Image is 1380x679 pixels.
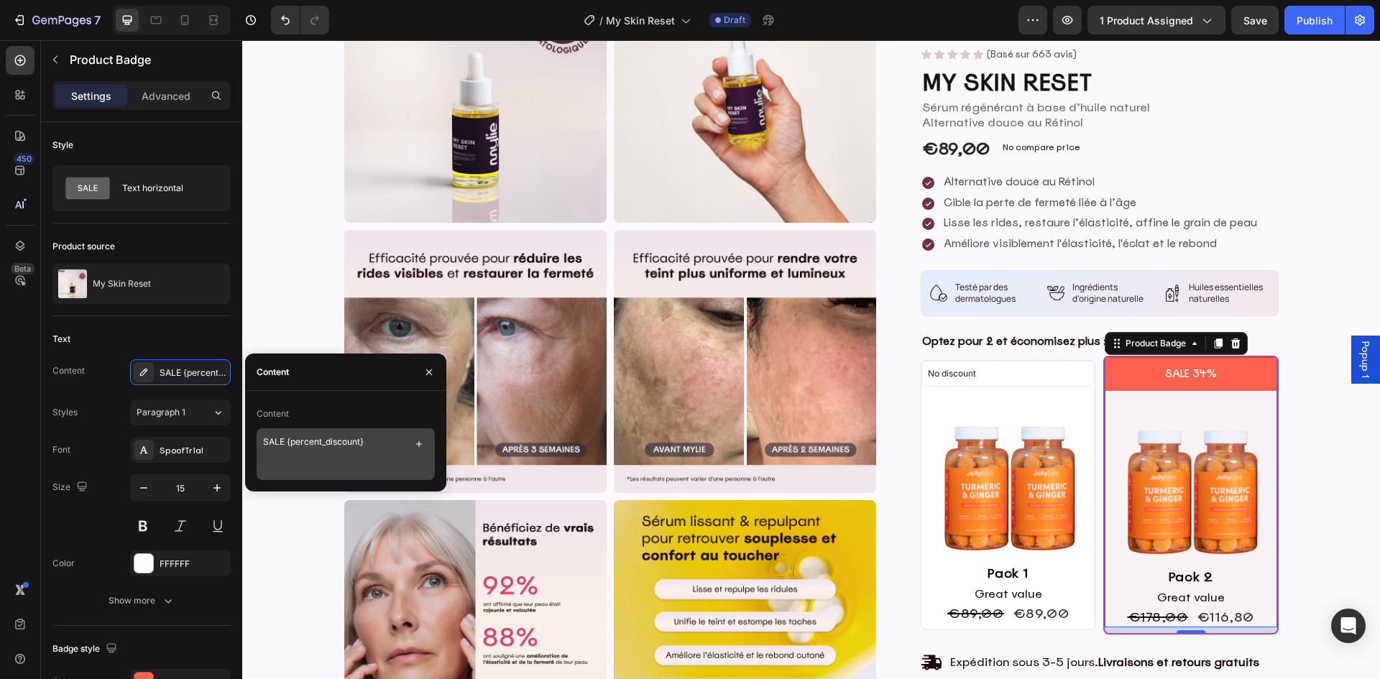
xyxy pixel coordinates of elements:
span: Paragraph 1 [137,406,185,419]
iframe: Design area [242,40,1380,679]
div: Show more [109,593,175,608]
p: (Basé sur 663 avis) [745,9,834,21]
div: Style [52,139,73,152]
div: SpoofTrial [160,444,227,457]
button: Show more [52,588,231,614]
img: product feature img [58,269,87,298]
p: Great value [681,545,851,563]
div: €89,00 [678,97,749,121]
p: Great value [864,549,1034,566]
div: Text [52,333,70,346]
button: Save [1231,6,1279,34]
div: Product source [52,240,115,253]
button: Publish [1284,6,1345,34]
div: Product Badge [880,297,947,310]
p: Alternative douce au Rétinol [701,135,1015,149]
div: Styles [52,406,78,419]
span: 1 product assigned [1100,13,1193,28]
p: Settings [71,88,111,103]
pre: SALE 34% [914,317,983,351]
div: Content [257,407,289,420]
div: Undo/Redo [271,6,329,34]
div: €116,80 [953,568,1013,587]
p: Cible la perte de fermeté liée à l’âge [701,156,1015,170]
p: Sérum régénérant à base d’huile naturel [680,60,1034,75]
p: Améliore visiblement l'élasticité, l'éclat et le rebond [701,197,1015,211]
div: Content [257,366,289,379]
div: Pack 1 [679,524,852,543]
div: €89,00 [769,564,829,583]
strong: Livraisons et retours gratuits [856,614,1017,629]
div: Color [52,557,75,570]
p: Testé par des dermatologues [713,241,791,264]
span: Draft [724,14,745,27]
p: No compare price [760,103,838,111]
div: Open Intercom Messenger [1331,609,1366,643]
div: Text horizontal [122,172,210,205]
button: 7 [6,6,107,34]
span: Save [1243,14,1267,27]
p: Optez pour 2 et économisez plus : [680,295,1034,309]
span: Popup 1 [1116,301,1131,338]
div: Size [52,478,91,497]
p: Alternative douce au Rétinol [680,75,1034,91]
div: Content [52,364,85,377]
div: Beta [11,263,34,274]
div: Badge style [52,639,120,659]
p: Product Badge [70,51,225,68]
span: My Skin Reset [606,13,675,28]
button: Paragraph 1 [130,399,231,425]
div: Publish [1297,13,1333,28]
div: SALE {percent_discount} [160,366,227,379]
img: gempages_516637113702155432-b286a16e-98e6-48ba-889d-a36b64249436.png [862,356,1035,528]
h1: My Skin Reset [678,25,1036,59]
p: Ingrédients d'origine naturelle [830,241,908,264]
div: Pack 2 [862,527,1035,547]
button: 1 product assigned [1087,6,1225,34]
p: Lisse les rides, restaure l’élasticité, affine le grain de peau [701,176,1015,190]
div: Font [52,443,70,456]
p: No discount [686,327,846,340]
p: Advanced [142,88,190,103]
div: FFFFFF [160,558,227,571]
span: / [599,13,603,28]
p: Huiles essentielles naturelles [947,241,1024,264]
img: gempages_516637113702155432-b286a16e-98e6-48ba-889d-a36b64249436.png [679,352,852,525]
div: €89,00 [704,564,763,583]
p: Expédition sous 3-5 jours. [708,615,1017,630]
div: €178,00 [884,568,947,587]
p: 7 [94,11,101,29]
div: 450 [14,153,34,165]
p: My Skin Reset [93,279,151,289]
